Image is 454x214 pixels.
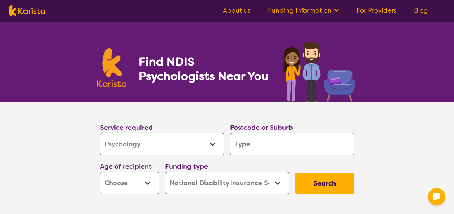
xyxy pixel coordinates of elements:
a: About us [223,6,251,15]
label: Funding type [165,162,208,171]
input: Type [230,133,354,155]
label: Age of recipient [100,162,152,171]
label: Service required [100,123,153,132]
a: For Providers [356,6,397,15]
label: Postcode or Suburb [230,123,293,132]
img: psychology [281,39,357,102]
button: Search [295,173,354,194]
img: Karista logo [9,5,45,16]
img: Karista logo [97,48,127,87]
a: Funding Information [268,6,339,15]
a: Blog [414,6,428,15]
h1: Find NDIS Psychologists Near You [139,54,272,83]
